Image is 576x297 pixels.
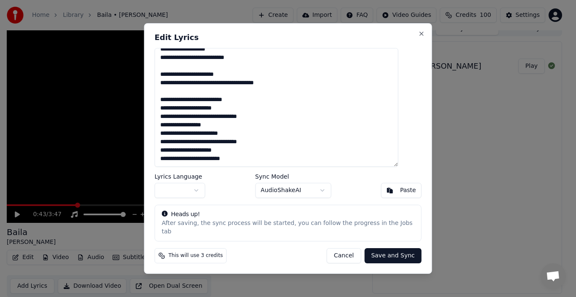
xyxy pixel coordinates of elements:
[400,186,416,195] div: Paste
[255,174,331,179] label: Sync Model
[381,183,422,198] button: Paste
[162,210,415,219] div: Heads up!
[327,248,361,263] button: Cancel
[155,34,422,41] h2: Edit Lyrics
[155,174,205,179] label: Lyrics Language
[162,219,415,236] div: After saving, the sync process will be started, you can follow the progress in the Jobs tab
[169,252,223,259] span: This will use 3 credits
[364,248,421,263] button: Save and Sync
